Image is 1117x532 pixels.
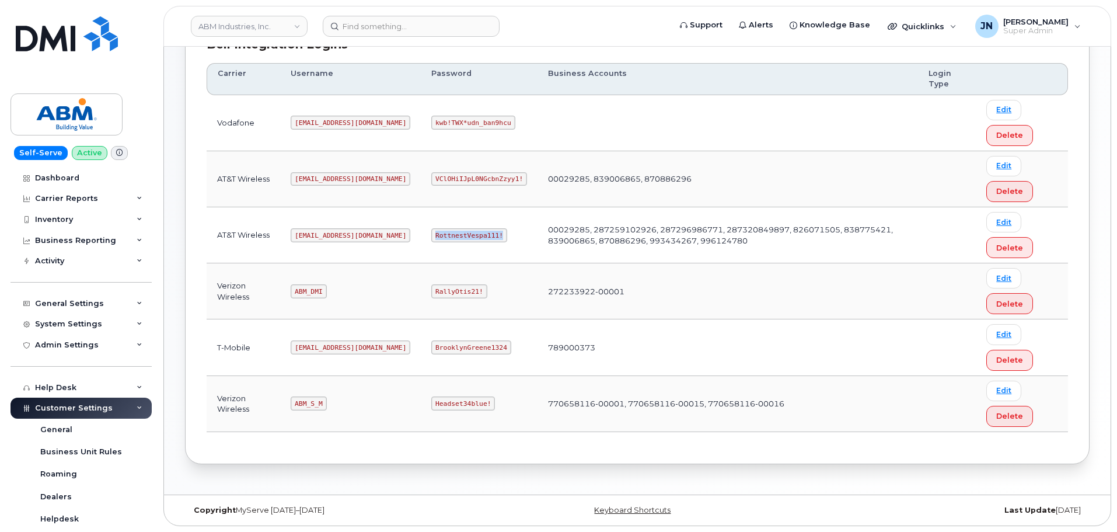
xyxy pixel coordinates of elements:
div: Quicklinks [879,15,965,38]
a: Knowledge Base [781,13,878,37]
button: Delete [986,350,1033,371]
code: Headset34blue! [431,397,495,411]
a: Edit [986,324,1021,345]
td: Verizon Wireless [207,376,280,432]
td: 770658116-00001, 770658116-00015, 770658116-00016 [537,376,918,432]
td: AT&T Wireless [207,207,280,263]
code: VClOHiIJpL0NGcbnZzyy1! [431,172,527,186]
div: MyServe [DATE]–[DATE] [185,506,487,515]
a: Keyboard Shortcuts [594,506,671,514]
th: Username [280,63,421,95]
span: Delete [996,186,1023,197]
div: [DATE] [788,506,1090,515]
button: Delete [986,406,1033,427]
a: Alerts [731,13,781,37]
td: 00029285, 287259102926, 287296986771, 287320849897, 826071505, 838775421, 839006865, 870886296, 9... [537,207,918,263]
span: Delete [996,298,1023,310]
span: Delete [996,354,1023,366]
code: kwb!TWX*udn_ban9hcu [431,116,515,130]
code: [EMAIL_ADDRESS][DOMAIN_NAME] [291,228,410,242]
code: [EMAIL_ADDRESS][DOMAIN_NAME] [291,340,410,354]
a: Edit [986,381,1021,401]
th: Carrier [207,63,280,95]
span: Support [690,19,722,31]
code: ABM_DMI [291,284,326,298]
span: Knowledge Base [800,19,870,31]
td: 789000373 [537,319,918,375]
td: T-Mobile [207,319,280,375]
span: Delete [996,242,1023,253]
th: Login Type [918,63,976,95]
td: AT&T Wireless [207,151,280,207]
a: ABM Industries, Inc. [191,16,308,37]
code: [EMAIL_ADDRESS][DOMAIN_NAME] [291,172,410,186]
code: RallyOtis21! [431,284,487,298]
div: Joe Nguyen Jr. [967,15,1089,38]
a: Edit [986,156,1021,176]
td: 00029285, 839006865, 870886296 [537,151,918,207]
strong: Last Update [1004,506,1056,514]
code: [EMAIL_ADDRESS][DOMAIN_NAME] [291,116,410,130]
th: Business Accounts [537,63,918,95]
span: Quicklinks [902,22,944,31]
span: [PERSON_NAME] [1003,17,1069,26]
span: JN [980,19,993,33]
input: Find something... [323,16,500,37]
button: Delete [986,293,1033,314]
span: Delete [996,130,1023,141]
td: Vodafone [207,95,280,151]
button: Delete [986,181,1033,202]
a: Edit [986,100,1021,120]
span: Super Admin [1003,26,1069,36]
td: Verizon Wireless [207,263,280,319]
td: 272233922-00001 [537,263,918,319]
span: Delete [996,411,1023,422]
span: Alerts [749,19,773,31]
code: BrooklynGreene1324 [431,340,511,354]
code: ABM_S_M [291,397,326,411]
strong: Copyright [194,506,236,514]
button: Delete [986,237,1033,258]
button: Delete [986,125,1033,146]
a: Edit [986,212,1021,232]
a: Support [672,13,731,37]
a: Edit [986,268,1021,288]
code: RottnestVespa111! [431,228,507,242]
th: Password [421,63,537,95]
